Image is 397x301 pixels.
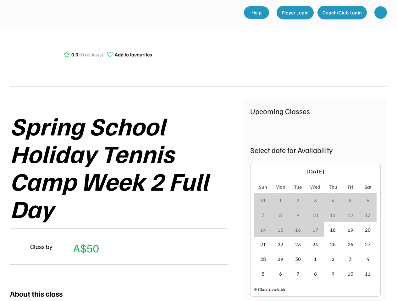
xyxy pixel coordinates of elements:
[295,226,301,234] div: 16
[250,105,381,117] div: Upcoming Classes
[317,6,367,19] button: Coach/Club Login
[250,144,381,156] div: Select date for Availability
[278,240,283,248] div: 22
[349,255,352,263] div: 3
[279,270,282,277] div: 6
[332,197,334,204] div: 4
[330,226,336,234] div: 18
[330,240,336,248] div: 25
[295,255,301,263] div: 30
[13,37,45,68] img: yH5BAEAAAAALAAAAAABAAEAAAIBRAA7
[262,211,264,219] div: 7
[296,270,299,277] div: 7
[260,226,266,234] div: 14
[265,167,366,176] div: [DATE]
[71,51,78,58] div: 0.0
[365,240,371,248] div: 27
[73,240,99,256] div: A$50
[258,286,286,293] div: Class available
[278,255,283,263] div: 29
[365,270,371,277] div: 11
[260,240,266,248] div: 21
[367,197,369,204] div: 6
[378,9,384,16] img: yH5BAEAAAAALAAAAAABAAEAAAIBRAA7
[367,255,369,263] div: 4
[314,270,317,277] div: 8
[348,226,353,234] div: 19
[348,183,353,191] div: Fri
[262,270,264,277] div: 5
[348,240,353,248] div: 26
[279,197,282,204] div: 1
[275,183,285,191] div: Mon
[279,211,282,219] div: 8
[11,6,74,18] img: yH5BAEAAAAALAAAAAABAAEAAAIBRAA7
[278,226,283,234] div: 15
[259,183,267,191] div: Sun
[314,197,317,204] div: 3
[277,6,314,19] button: Player Login
[30,242,52,251] div: Class by
[310,183,320,191] div: Wed
[348,211,353,219] div: 12
[115,51,152,58] div: Add to favourites
[10,288,63,299] div: About this class
[10,112,244,222] div: Spring School Holiday Tennis Camp Week 2 Full Day
[348,270,353,277] div: 10
[260,255,266,263] div: 28
[364,183,372,191] div: Sat
[296,197,299,204] div: 2
[330,211,336,219] div: 11
[294,183,302,191] div: Tue
[244,6,269,19] a: Help
[332,255,334,263] div: 2
[295,240,301,248] div: 23
[10,239,25,254] img: yH5BAEAAAAALAAAAAABAAEAAAIBRAA7
[365,211,371,219] div: 13
[349,197,352,204] div: 5
[260,197,266,204] div: 31
[312,226,318,234] div: 17
[312,240,318,248] div: 24
[296,211,299,219] div: 9
[314,255,317,263] div: 1
[79,51,103,58] div: (0 reviews)
[332,270,334,277] div: 9
[329,183,337,191] div: Thu
[312,211,318,219] div: 10
[365,226,371,234] div: 20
